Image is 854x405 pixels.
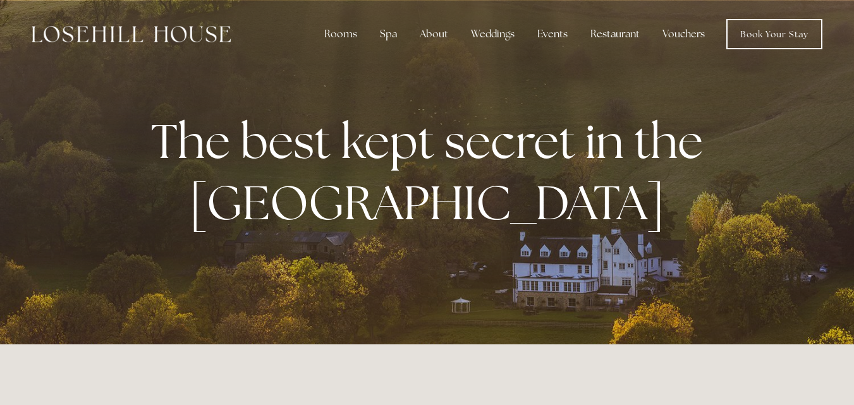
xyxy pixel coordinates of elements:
[370,21,407,47] div: Spa
[527,21,578,47] div: Events
[410,21,458,47] div: About
[32,26,231,42] img: Losehill House
[652,21,715,47] a: Vouchers
[151,110,713,234] strong: The best kept secret in the [GEOGRAPHIC_DATA]
[580,21,650,47] div: Restaurant
[314,21,367,47] div: Rooms
[461,21,525,47] div: Weddings
[726,19,822,49] a: Book Your Stay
